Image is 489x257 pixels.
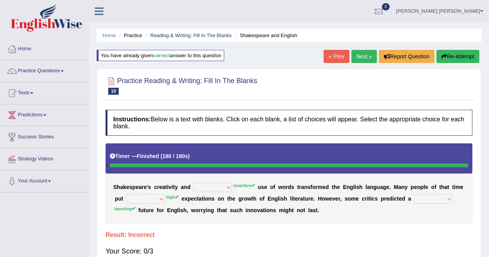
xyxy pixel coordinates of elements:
[251,196,253,202] b: t
[154,184,157,190] b: c
[211,196,215,202] b: s
[293,196,295,202] b: t
[117,32,142,39] li: Practice
[279,207,284,213] b: m
[208,196,212,202] b: n
[347,184,350,190] b: n
[108,88,119,95] span: 10
[157,207,159,213] b: f
[290,196,292,202] b: l
[0,170,89,190] a: Your Account
[317,207,319,213] b: .
[263,207,265,213] b: t
[454,184,455,190] b: i
[167,184,169,190] b: i
[254,207,257,213] b: o
[370,196,372,202] b: i
[434,184,436,190] b: f
[197,196,199,202] b: t
[263,196,265,202] b: f
[298,196,300,202] b: r
[141,184,143,190] b: r
[289,207,292,213] b: h
[187,207,188,213] b: ,
[279,196,281,202] b: i
[233,207,237,213] b: u
[239,207,243,213] b: h
[159,184,162,190] b: e
[411,184,414,190] b: p
[233,32,297,39] li: Shakespeare and English
[304,184,308,190] b: n
[314,196,315,202] b: .
[183,207,187,213] b: h
[227,196,229,202] b: t
[299,184,301,190] b: r
[232,196,235,202] b: e
[271,196,274,202] b: n
[264,184,267,190] b: e
[356,184,359,190] b: s
[181,196,184,202] b: e
[447,184,449,190] b: t
[303,196,305,202] b: t
[273,184,275,190] b: f
[194,196,197,202] b: c
[138,184,141,190] b: a
[368,196,370,202] b: t
[195,207,199,213] b: o
[145,207,149,213] b: u
[236,207,239,213] b: c
[106,110,472,136] h4: Below is a text with blanks. Click on each blank, a list of choices will appear. Select the appro...
[0,38,89,58] a: Home
[202,196,204,202] b: t
[405,184,408,190] b: y
[315,184,317,190] b: r
[455,184,460,190] b: m
[162,207,164,213] b: r
[187,184,191,190] b: d
[288,184,291,190] b: d
[106,231,472,238] h4: Result:
[199,207,201,213] b: r
[158,207,162,213] b: o
[217,207,219,213] b: t
[266,207,270,213] b: o
[138,207,140,213] b: f
[144,184,147,190] b: e
[265,207,266,213] b: i
[310,207,313,213] b: a
[353,184,355,190] b: l
[297,184,299,190] b: t
[0,82,89,102] a: Tests
[219,207,222,213] b: h
[301,184,304,190] b: a
[0,148,89,168] a: Strategy Videos
[343,184,346,190] b: E
[402,196,406,202] b: d
[310,196,314,202] b: e
[310,184,312,190] b: f
[184,196,187,202] b: x
[420,184,424,190] b: p
[318,196,322,202] b: H
[230,207,233,213] b: s
[162,153,188,159] b: 180 / 180s
[225,207,227,213] b: t
[118,196,121,202] b: u
[386,184,389,190] b: e
[169,184,172,190] b: v
[247,196,251,202] b: w
[261,184,264,190] b: s
[157,184,159,190] b: r
[292,207,294,213] b: t
[439,184,441,190] b: t
[348,196,351,202] b: o
[283,184,286,190] b: o
[260,207,263,213] b: a
[286,184,288,190] b: r
[291,184,294,190] b: s
[365,196,367,202] b: r
[392,196,394,202] b: i
[359,184,363,190] b: h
